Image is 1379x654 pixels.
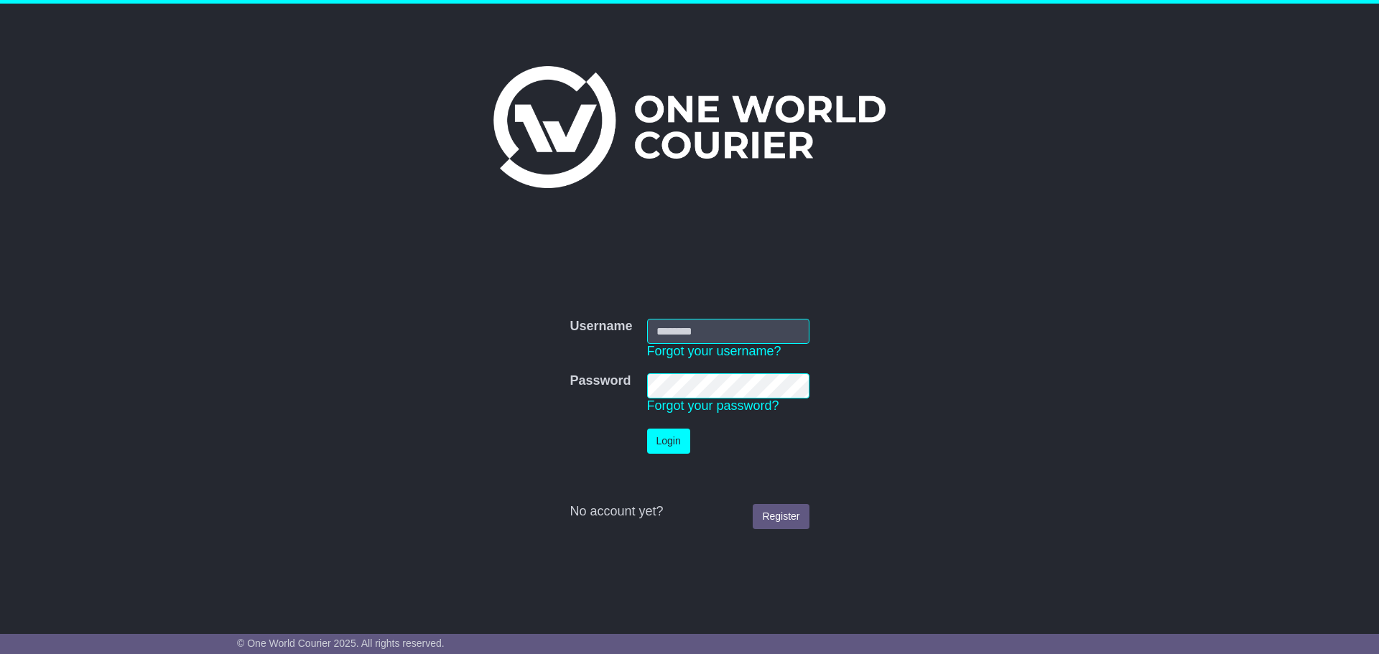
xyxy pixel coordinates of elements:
label: Password [570,373,631,389]
span: © One World Courier 2025. All rights reserved. [237,637,445,649]
a: Register [753,504,809,529]
div: No account yet? [570,504,809,520]
button: Login [647,429,690,454]
a: Forgot your username? [647,344,781,358]
a: Forgot your password? [647,398,779,413]
label: Username [570,319,632,335]
img: One World [493,66,886,188]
